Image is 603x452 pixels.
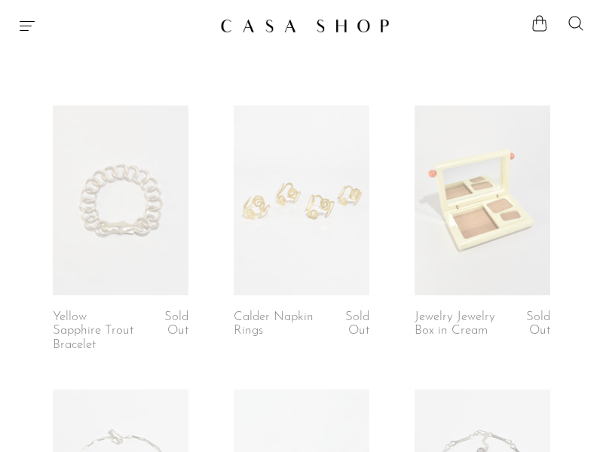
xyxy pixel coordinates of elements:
a: Yellow Sapphire Trout Bracelet [53,310,139,352]
a: Calder Napkin Rings [234,310,320,338]
span: Sold Out [164,310,188,337]
span: Sold Out [345,310,369,337]
span: Sold Out [526,310,550,337]
button: Menu [18,17,36,35]
a: Jewelry Jewelry Box in Cream [415,310,500,338]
